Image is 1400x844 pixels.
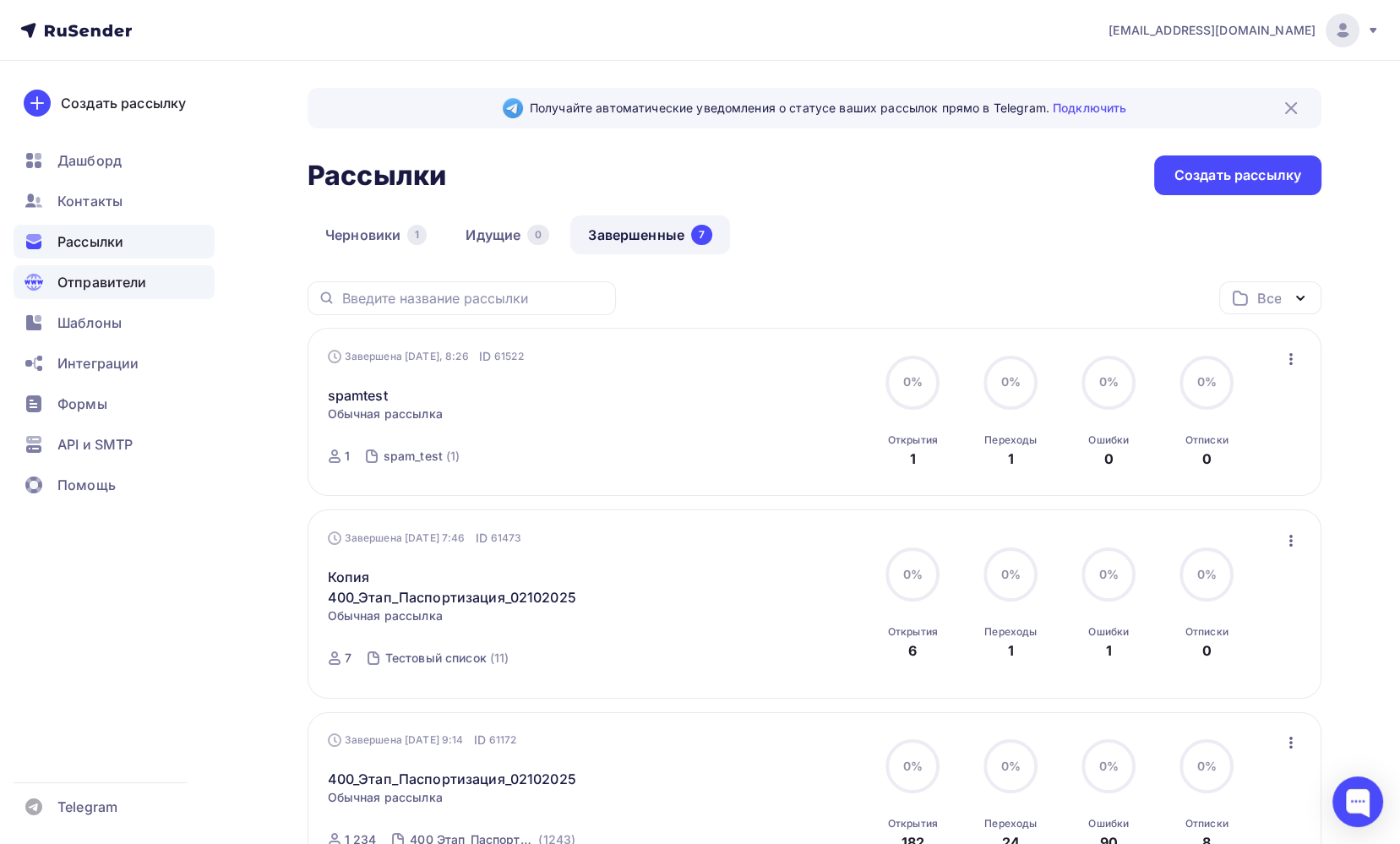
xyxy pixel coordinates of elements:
a: Формы [14,387,215,421]
h2: Рассылки [308,159,446,193]
a: Идущие0 [448,215,567,254]
span: 61172 [489,732,517,749]
span: Рассылки [57,231,123,252]
div: 1 [407,225,427,245]
span: 0% [903,759,923,773]
div: 1 [1008,449,1014,469]
a: spamtest [328,385,388,406]
span: 0% [1001,374,1021,389]
div: Завершена [DATE] 7:46 [328,530,522,547]
div: 6 [908,640,917,661]
div: (11) [490,650,509,667]
div: Переходы [984,625,1037,639]
div: Переходы [984,433,1037,447]
a: Контакты [14,184,215,218]
span: Telegram [57,797,117,817]
a: Завершенные7 [570,215,730,254]
input: Введите название рассылки [342,289,606,308]
div: Отписки [1185,433,1228,447]
span: 0% [1099,759,1119,773]
img: Telegram [503,98,523,118]
div: Все [1257,288,1281,308]
div: 1 [910,449,916,469]
span: 61522 [494,348,524,365]
div: 1 [1008,640,1014,661]
span: 0% [1001,759,1021,773]
span: 0% [1197,567,1217,581]
span: Интеграции [57,353,139,373]
a: [EMAIL_ADDRESS][DOMAIN_NAME] [1109,14,1380,47]
div: Ошибки [1088,817,1129,830]
a: Подключить [1053,101,1126,115]
a: Дашборд [14,144,215,177]
span: Отправители [57,272,147,292]
span: ID [475,530,487,547]
a: Копия 400_Этап_Паспортизация_02102025 [328,567,618,607]
div: Открытия [888,625,938,639]
span: API и SMTP [57,434,133,455]
span: 0% [1099,567,1119,581]
div: Открытия [888,817,938,830]
span: Контакты [57,191,123,211]
div: Отписки [1185,625,1228,639]
span: 0% [1197,759,1217,773]
span: ID [479,348,491,365]
a: Отправители [14,265,215,299]
a: Шаблоны [14,306,215,340]
div: 7 [345,650,351,667]
div: 7 [691,225,712,245]
span: [EMAIL_ADDRESS][DOMAIN_NAME] [1109,22,1316,39]
div: Завершена [DATE], 8:26 [328,348,524,365]
div: spam_test [384,448,443,465]
span: 0% [903,374,923,389]
a: Рассылки [14,225,215,259]
div: 0 [1202,449,1212,469]
span: Формы [57,394,107,414]
a: spam_test (1) [382,443,462,470]
span: Получайте автоматические уведомления о статусе ваших рассылок прямо в Telegram. [530,100,1126,117]
div: 0 [1202,640,1212,661]
span: Шаблоны [57,313,122,333]
span: 0% [1001,567,1021,581]
div: Ошибки [1088,433,1129,447]
div: 1 [345,448,350,465]
div: 0 [527,225,549,245]
span: 0% [1197,374,1217,389]
span: Обычная рассылка [328,789,443,806]
div: Создать рассылку [61,93,186,113]
a: Тестовый список (11) [384,645,511,672]
div: Тестовый список [385,650,487,667]
div: Ошибки [1088,625,1129,639]
span: Помощь [57,475,116,495]
div: 1 [1106,640,1112,661]
span: Дашборд [57,150,122,171]
div: 0 [1104,449,1114,469]
a: Черновики1 [308,215,444,254]
span: 0% [903,567,923,581]
span: 61473 [491,530,522,547]
div: Создать рассылку [1174,166,1301,185]
div: Открытия [888,433,938,447]
div: Переходы [984,817,1037,830]
div: Завершена [DATE] 9:14 [328,732,517,749]
a: 400_Этап_Паспортизация_02102025 [328,769,576,789]
button: Все [1219,281,1321,314]
div: Отписки [1185,817,1228,830]
span: Обычная рассылка [328,406,443,422]
span: ID [473,732,485,749]
span: 0% [1099,374,1119,389]
div: (1) [446,448,460,465]
span: Обычная рассылка [328,607,443,624]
